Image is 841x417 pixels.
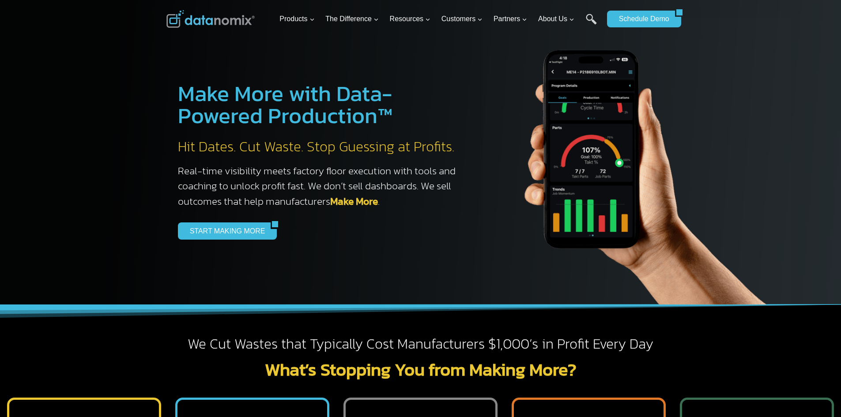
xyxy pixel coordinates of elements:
[178,163,465,209] h3: Real-time visibility meets factory floor execution with tools and coaching to unlock profit fast....
[483,18,792,304] img: The Datanoix Mobile App available on Android and iOS Devices
[325,13,379,25] span: The Difference
[166,361,675,378] h2: What’s Stopping You from Making More?
[166,10,255,28] img: Datanomix
[390,13,430,25] span: Resources
[441,13,483,25] span: Customers
[178,138,465,156] h2: Hit Dates. Cut Waste. Stop Guessing at Profits.
[586,14,597,34] a: Search
[538,13,574,25] span: About Us
[330,194,378,209] a: Make More
[276,5,603,34] nav: Primary Navigation
[166,335,675,353] h2: We Cut Wastes that Typically Cost Manufacturers $1,000’s in Profit Every Day
[178,83,465,127] h1: Make More with Data-Powered Production™
[494,13,527,25] span: Partners
[279,13,314,25] span: Products
[178,222,271,239] a: START MAKING MORE
[607,11,675,27] a: Schedule Demo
